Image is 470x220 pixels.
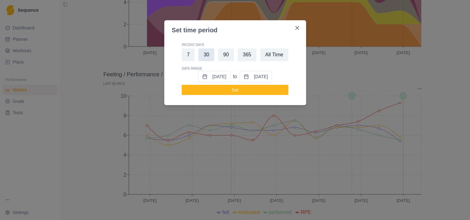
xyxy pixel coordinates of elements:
p: to [233,73,237,80]
header: Set time period [164,20,291,35]
button: Set [182,85,288,95]
button: [DATE] [198,71,230,82]
button: All Time [260,48,288,61]
button: [DATE] [240,71,272,82]
button: 365 [238,48,256,61]
button: Close [292,23,302,33]
button: 90 [218,48,234,61]
button: 30 [198,48,214,61]
button: 7 [182,48,195,61]
p: Recent Days [182,42,288,47]
p: Date Range [182,66,288,71]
